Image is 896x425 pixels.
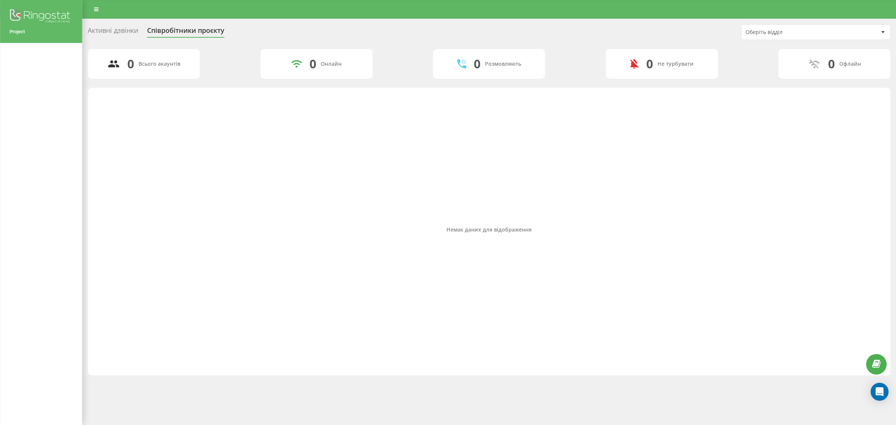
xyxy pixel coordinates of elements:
div: Немає даних для відображення [94,226,884,233]
div: Оберіть відділ [746,29,835,35]
div: Open Intercom Messenger [871,383,889,401]
div: Онлайн [321,61,342,67]
div: Співробітники проєкту [147,27,224,38]
div: Офлайн [839,61,861,67]
div: 0 [646,57,653,71]
div: Активні дзвінки [88,27,138,38]
a: Project [9,28,73,35]
div: 0 [309,57,316,71]
div: 0 [828,57,835,71]
div: Розмовляють [485,61,521,67]
div: 0 [474,57,480,71]
div: Всього акаунтів [139,61,180,67]
img: Ringostat logo [9,7,73,26]
div: 0 [127,57,134,71]
div: Не турбувати [657,61,694,67]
